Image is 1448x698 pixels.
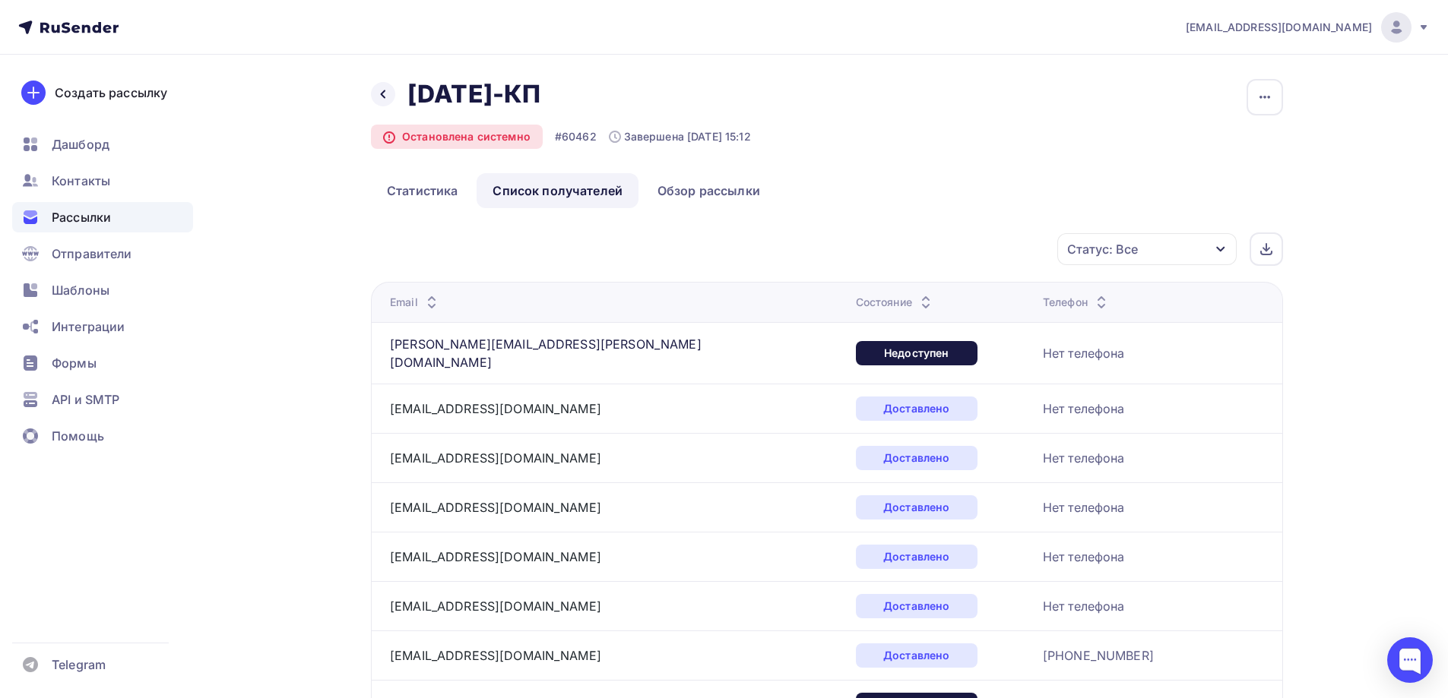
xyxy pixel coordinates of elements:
button: Статус: Все [1057,232,1237,266]
span: Интеграции [52,317,125,336]
div: Нет телефона [1043,498,1125,516]
a: Список получателей [477,173,638,208]
span: Формы [52,354,97,372]
a: Статистика [371,173,474,208]
span: [EMAIL_ADDRESS][DOMAIN_NAME] [1186,20,1372,35]
span: Шаблоны [52,281,109,299]
div: Остановлена системно [371,125,543,149]
div: Доставлено [856,643,977,668]
a: Дашборд [12,129,193,159]
span: Контакты [52,172,110,190]
div: Доставлено [856,495,977,520]
div: Создать рассылку [55,84,167,102]
h2: [DATE]-КП [407,79,540,109]
div: Недоступен [856,341,977,365]
div: Завершена [DATE] 15:12 [609,129,751,144]
a: Отправители [12,238,193,269]
div: Доставлено [856,594,977,618]
div: Состояние [856,295,935,310]
span: Рассылки [52,208,111,226]
a: [EMAIL_ADDRESS][DOMAIN_NAME] [1186,12,1430,43]
a: Шаблоны [12,275,193,305]
div: Нет телефона [1043,597,1125,615]
a: [EMAIL_ADDRESS][DOMAIN_NAME] [390,648,601,663]
div: Доставлено [856,545,977,569]
a: Обзор рассылки [642,173,776,208]
div: Нет телефона [1043,344,1125,362]
div: Нет телефона [1043,449,1125,467]
div: [PERSON_NAME][EMAIL_ADDRESS][PERSON_NAME][DOMAIN_NAME] [390,335,717,371]
a: Формы [12,348,193,378]
div: Нет телефона [1043,400,1125,418]
div: [PHONE_NUMBER] [1043,646,1154,665]
span: Дашборд [52,135,109,153]
a: [EMAIL_ADDRESS][DOMAIN_NAME] [390,401,601,416]
div: Нет телефона [1043,548,1125,566]
div: Доставлено [856,446,977,470]
a: Рассылки [12,202,193,232]
a: [EMAIL_ADDRESS][DOMAIN_NAME] [390,500,601,515]
div: Телефон [1043,295,1111,310]
div: Доставлено [856,396,977,421]
a: [EMAIL_ADDRESS][DOMAIN_NAME] [390,549,601,564]
div: #60462 [555,129,597,144]
a: [EMAIL_ADDRESS][DOMAIN_NAME] [390,450,601,466]
a: Контакты [12,166,193,196]
span: Telegram [52,655,106,674]
span: Помощь [52,427,104,445]
span: Отправители [52,245,132,263]
a: [EMAIL_ADDRESS][DOMAIN_NAME] [390,599,601,614]
div: Email [390,295,441,310]
div: Статус: Все [1067,240,1138,258]
span: API и SMTP [52,390,119,409]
